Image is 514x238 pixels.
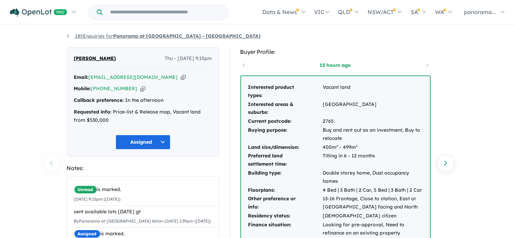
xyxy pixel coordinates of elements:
span: Unread [74,186,97,194]
td: Interested areas & suburbs: [248,100,323,117]
small: By Panorama at [GEOGRAPHIC_DATA] leiton - [DATE] 1:39pm ([DATE]) [74,218,211,224]
td: 4 Bed | 3 Bath | 2 Car, 5 Bed | 3 Bath | 2 Car [323,186,423,195]
span: Thu - [DATE] 9:15pm [165,55,212,63]
td: Current postcode: [248,117,323,126]
div: In the afternoon [74,96,212,105]
button: Copy [140,85,145,92]
td: [GEOGRAPHIC_DATA] [323,100,423,117]
div: Notes: [67,164,219,173]
a: [PHONE_NUMBER] [91,85,138,92]
strong: Panorama at [GEOGRAPHIC_DATA] - [GEOGRAPHIC_DATA] [113,33,261,39]
td: Buy and rent out as an investment, Buy to relocate [323,126,423,143]
td: Double storey home, Dual occupancy homes [323,169,423,186]
a: 185Enquiries forPanorama at [GEOGRAPHIC_DATA] - [GEOGRAPHIC_DATA] [67,33,261,39]
td: [DEMOGRAPHIC_DATA] citizen [323,212,423,221]
td: Interested product types: [248,83,323,100]
td: Other preference or info: [248,194,323,212]
span: Assigned [74,230,100,238]
strong: Mobile: [74,85,91,92]
button: Copy [181,74,186,81]
small: [DATE] 9:15pm ([DATE]) [74,197,121,202]
td: Buying purpose: [248,126,323,143]
div: is marked. [74,230,217,238]
td: Vacant land [323,83,423,100]
td: Residency status: [248,212,323,221]
span: [PERSON_NAME] [74,55,116,63]
td: Land size/dimension: [248,143,323,152]
div: sent available lots [DATE] gt [74,208,217,216]
div: Price-list & Release map, Vacant land from $530,000 [74,108,212,124]
button: Assigned [116,135,170,150]
td: Preferred land settlement time: [248,152,323,169]
td: Building type: [248,169,323,186]
td: Finance situation: [248,221,323,238]
td: 400m² - 499m² [323,143,423,152]
span: panorama... [464,9,496,15]
img: Openlot PRO Logo White [10,8,67,17]
td: 2765 [323,117,423,126]
nav: breadcrumb [67,32,447,40]
a: 15 hours ago [306,62,364,69]
strong: Requested info: [74,109,112,115]
td: Looking for pre-approval, Need to refinance on an existing property [323,221,423,238]
div: is marked. [74,186,217,194]
input: Try estate name, suburb, builder or developer [104,5,227,20]
td: Titling in 6 - 12 months [323,152,423,169]
td: 13-16 Frontage, Close to station, East or [GEOGRAPHIC_DATA] facing and North [323,194,423,212]
strong: Callback preference: [74,97,124,103]
div: Buyer Profile: [240,47,431,57]
td: Floorplans: [248,186,323,195]
strong: Email: [74,74,89,80]
a: [EMAIL_ADDRESS][DOMAIN_NAME] [89,74,178,80]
